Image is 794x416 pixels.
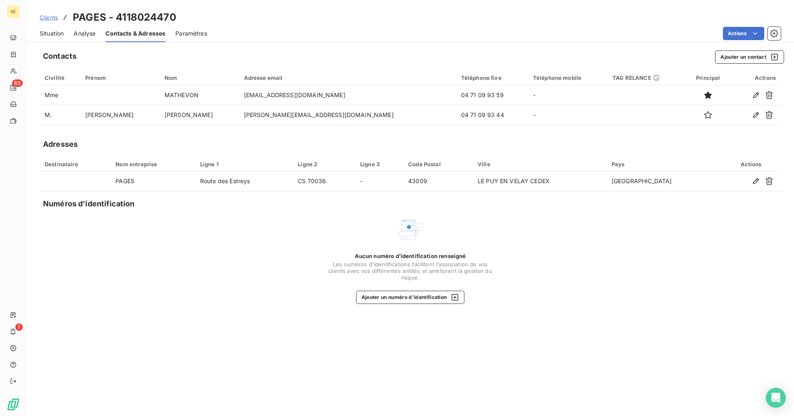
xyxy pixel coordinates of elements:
span: 83 [12,79,23,87]
td: M. [40,105,80,125]
div: Ligne 2 [298,161,350,167]
td: 04 71 09 93 59 [456,85,528,105]
button: Ajouter un contact [715,50,784,64]
span: Aucun numéro d’identification renseigné [355,253,466,259]
div: Ville [478,161,602,167]
img: Logo LeanPay [7,398,20,411]
td: [PERSON_NAME] [160,105,239,125]
div: Actions [726,161,776,167]
span: Situation [40,29,64,38]
button: Actions [723,27,764,40]
span: 1 [15,323,23,331]
td: - [355,172,403,191]
span: Clients [40,14,58,21]
td: [PERSON_NAME] [80,105,160,125]
td: [PERSON_NAME][EMAIL_ADDRESS][DOMAIN_NAME] [239,105,456,125]
div: Principal [690,74,726,81]
div: Nom [165,74,234,81]
div: Destinataire [45,161,105,167]
td: [EMAIL_ADDRESS][DOMAIN_NAME] [239,85,456,105]
td: 43009 [403,172,473,191]
h5: Adresses [43,139,78,150]
td: MATHEVON [160,85,239,105]
h5: Numéros d’identification [43,198,135,210]
td: Mme [40,85,80,105]
img: Empty state [397,216,423,243]
h3: PAGES - 4118024470 [73,10,176,25]
td: Route des Estreys [195,172,293,191]
td: - [528,105,607,125]
h5: Contacts [43,50,77,62]
div: Nom entreprise [115,161,190,167]
div: Actions [736,74,776,81]
td: [GEOGRAPHIC_DATA] [607,172,721,191]
div: TAG RELANCE [612,74,680,81]
div: Adresse email [244,74,451,81]
div: Civilité [45,74,75,81]
div: Code Postal [408,161,468,167]
span: Analyse [74,29,96,38]
div: SE [7,5,20,18]
div: Ligne 3 [360,161,398,167]
td: - [528,85,607,105]
div: Ligne 1 [200,161,288,167]
span: Paramètres [175,29,207,38]
div: Téléphone fixe [461,74,523,81]
td: LE PUY EN VELAY CEDEX [473,172,607,191]
span: Les numéros d'identifications facilitent l'association de vos clients avec vos différentes entité... [328,261,493,281]
button: Ajouter un numéro d’identification [356,291,465,304]
td: PAGES [110,172,195,191]
div: Pays [612,161,716,167]
span: Contacts & Adresses [105,29,165,38]
a: Clients [40,13,58,22]
td: 04 71 09 93 44 [456,105,528,125]
div: Prénom [85,74,155,81]
div: Téléphone mobile [533,74,603,81]
td: CS 70036 [293,172,355,191]
div: Open Intercom Messenger [766,388,786,408]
